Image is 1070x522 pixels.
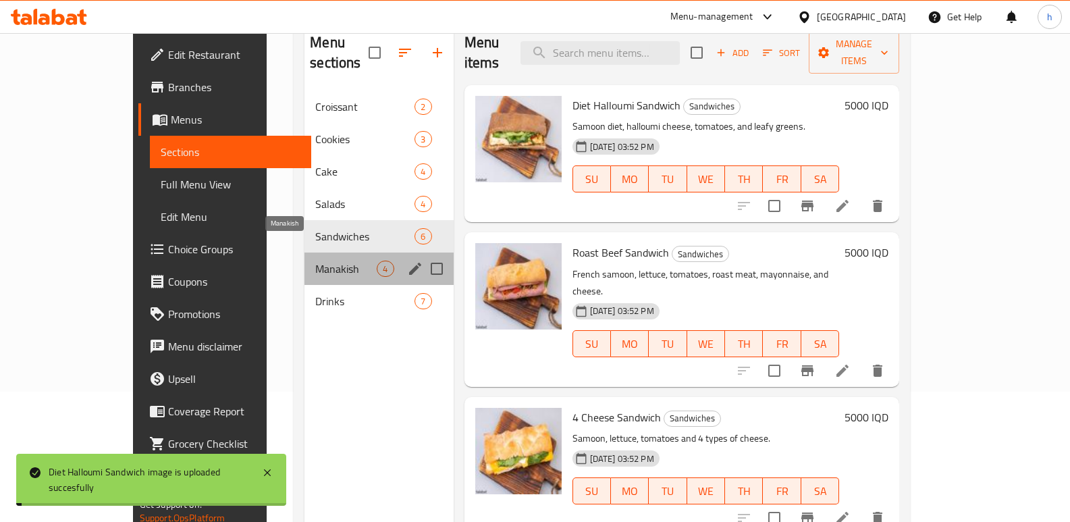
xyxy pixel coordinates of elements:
div: items [377,261,394,277]
div: [GEOGRAPHIC_DATA] [817,9,906,24]
button: WE [687,330,725,357]
button: MO [611,165,649,192]
span: MO [616,481,643,501]
input: search [520,41,680,65]
a: Edit menu item [834,363,851,379]
span: TU [654,169,681,189]
span: TH [730,334,757,354]
button: delete [861,190,894,222]
div: items [414,293,431,309]
span: Add item [711,43,754,63]
span: Sandwiches [315,228,414,244]
a: Edit Menu [150,201,312,233]
span: Promotions [168,306,301,322]
nav: Menu sections [304,85,453,323]
span: Menu disclaimer [168,338,301,355]
span: Drinks [315,293,414,309]
a: Sections [150,136,312,168]
div: Cookies3 [304,123,453,155]
h6: 5000 IQD [845,408,888,427]
span: WE [693,169,720,189]
h6: 5000 IQD [845,243,888,262]
span: Diet Halloumi Sandwich [572,95,680,115]
button: TH [725,477,763,504]
div: items [414,131,431,147]
a: Edit menu item [834,198,851,214]
button: Branch-specific-item [791,190,824,222]
span: WE [693,334,720,354]
div: Croissant2 [304,90,453,123]
span: h [1047,9,1052,24]
img: Roast Beef Sandwich [475,243,562,330]
button: delete [861,355,894,387]
button: Add section [421,36,454,69]
p: French samoon, lettuce, tomatoes, roast meat, mayonnaise, and cheese. [572,266,840,300]
button: MO [611,477,649,504]
span: TU [654,334,681,354]
button: FR [763,477,801,504]
div: Sandwiches [664,411,721,427]
span: WE [693,481,720,501]
a: Grocery Checklist [138,427,312,460]
h2: Menu sections [310,32,368,73]
span: Select to update [760,357,788,385]
span: Branches [168,79,301,95]
span: SA [807,481,834,501]
div: Croissant [315,99,414,115]
div: Diet Halloumi Sandwich image is uploaded succesfully [49,465,248,495]
span: Coverage Report [168,403,301,419]
button: TU [649,330,687,357]
span: Choice Groups [168,241,301,257]
span: MO [616,169,643,189]
button: MO [611,330,649,357]
span: 2 [415,101,431,113]
button: FR [763,165,801,192]
button: TU [649,165,687,192]
span: SU [579,481,606,501]
span: Select all sections [360,38,389,67]
button: Branch-specific-item [791,355,824,387]
span: 4 [415,165,431,178]
span: Sort items [754,43,809,63]
button: SA [801,165,839,192]
button: TU [649,477,687,504]
span: TH [730,169,757,189]
p: Samoon diet, halloumi cheese, tomatoes, and leafy greens. [572,118,840,135]
div: Menu-management [670,9,753,25]
span: SU [579,334,606,354]
span: Manage items [820,36,888,70]
a: Promotions [138,298,312,330]
span: Edit Menu [161,209,301,225]
button: SU [572,477,611,504]
span: SA [807,334,834,354]
span: Coupons [168,273,301,290]
a: Edit Restaurant [138,38,312,71]
button: edit [405,259,425,279]
span: Full Menu View [161,176,301,192]
span: Add [714,45,751,61]
button: SU [572,330,611,357]
span: MO [616,334,643,354]
span: [DATE] 03:52 PM [585,140,660,153]
div: Sandwiches6 [304,220,453,253]
a: Coverage Report [138,395,312,427]
button: TH [725,330,763,357]
span: Edit Restaurant [168,47,301,63]
div: Drinks7 [304,285,453,317]
a: Menu disclaimer [138,330,312,363]
span: 7 [415,295,431,308]
span: Sandwiches [664,411,720,426]
span: [DATE] 03:52 PM [585,305,660,317]
button: Add [711,43,754,63]
button: Sort [759,43,803,63]
span: Menus [171,111,301,128]
h6: 5000 IQD [845,96,888,115]
span: Cookies [315,131,414,147]
span: Sections [161,144,301,160]
span: 6 [415,230,431,243]
img: Diet Halloumi Sandwich [475,96,562,182]
button: Manage items [809,32,899,74]
button: FR [763,330,801,357]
